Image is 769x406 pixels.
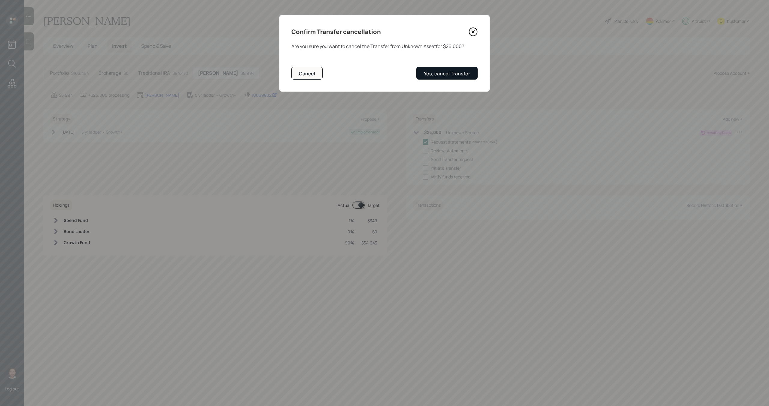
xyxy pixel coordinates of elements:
div: Are you sure you want to cancel the Transfer from Unknown Asset for $26,000 ? [291,43,478,50]
h4: Confirm Transfer cancellation [291,27,381,37]
div: Cancel [299,70,315,77]
button: Cancel [291,67,323,80]
div: Yes, cancel Transfer [424,70,470,77]
button: Yes, cancel Transfer [416,67,478,80]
